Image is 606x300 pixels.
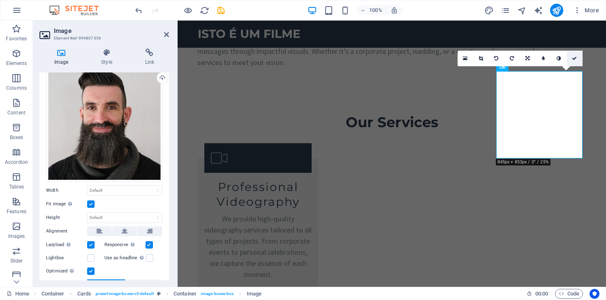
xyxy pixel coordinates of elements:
p: Images [8,233,25,240]
div: 71f4ae71-77ed-4011-af00-6eacb935233f-sP-lCSKS8203cA5kqHL6fQ.jpg [46,65,162,182]
label: Alignment [46,226,87,236]
i: Reload page [200,6,209,15]
span: Click to select. Double-click to edit [173,289,197,299]
span: . preset-image-boxes-v3-default [95,289,154,299]
span: : [541,291,542,297]
a: Greyscale [551,51,567,66]
p: Features [7,208,26,215]
button: Custom [125,279,162,289]
a: Rotate right 90° [504,51,520,66]
i: On resize automatically adjust zoom level to fit chosen device. [391,7,398,14]
i: This element is a customizable preset [157,291,161,296]
p: Accordion [5,159,28,165]
p: Favorites [6,35,27,42]
p: Slider [10,258,23,264]
span: 00 00 [535,289,548,299]
h6: Session time [527,289,548,299]
span: Direction [98,279,114,289]
h2: Image [54,27,169,35]
i: Navigator [517,6,527,15]
span: . image-boxes-box [200,289,234,299]
button: 100% [357,5,386,15]
button: design [484,5,494,15]
a: Rotate left 90° [489,51,504,66]
i: Undo: Fit image (Ctrl+Z) [134,6,143,15]
a: Crop mode [473,51,489,66]
i: Pages (Ctrl+Alt+S) [501,6,510,15]
button: Click here to leave preview mode and continue editing [183,5,193,15]
p: Tables [9,184,24,190]
span: Custom [136,279,151,289]
a: Change orientation [520,51,536,66]
label: Fit image [46,199,87,209]
label: Position [46,279,87,289]
span: Code [559,289,579,299]
button: undo [134,5,143,15]
i: AI Writer [534,6,543,15]
label: Height [46,215,87,220]
p: Content [7,109,25,116]
i: Save (Ctrl+S) [216,6,226,15]
label: Optimized [46,266,87,276]
label: Use as headline [104,253,146,263]
button: save [216,5,226,15]
button: Usercentrics [590,289,599,299]
span: Click to select. Double-click to edit [77,289,91,299]
h4: Image [39,49,86,66]
p: Boxes [10,134,23,141]
a: Confirm ( ⌘ ⏎ ) [567,51,583,66]
span: Click to select. Double-click to edit [247,289,261,299]
button: Direction [87,279,125,289]
span: More [573,6,599,14]
label: Lazyload [46,240,87,250]
button: text_generator [534,5,544,15]
a: Click to cancel selection. Double-click to open Pages [7,289,29,299]
button: reload [199,5,209,15]
nav: breadcrumb [42,289,261,299]
a: Select files from the file manager, stock photos, or upload file(s) [458,51,473,66]
p: Columns [6,85,27,91]
label: Lightbox [46,253,87,263]
label: Responsive [104,240,146,250]
button: More [570,4,602,17]
button: publish [550,4,563,17]
img: Editor Logo [47,5,109,15]
button: navigator [517,5,527,15]
label: Width [46,188,87,193]
span: Click to select. Double-click to edit [42,289,65,299]
a: Blur [536,51,551,66]
h4: Link [130,49,169,66]
button: pages [501,5,511,15]
i: Design (Ctrl+Alt+Y) [484,6,494,15]
h3: Element #ed-994807356 [54,35,153,42]
h4: Style [86,49,130,66]
p: Elements [6,60,27,67]
button: Code [555,289,583,299]
i: Publish [552,6,561,15]
h6: 100% [369,5,382,15]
